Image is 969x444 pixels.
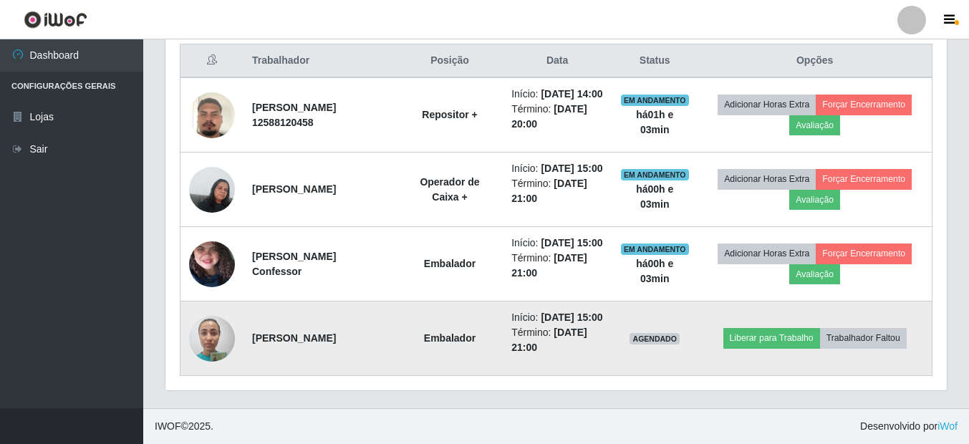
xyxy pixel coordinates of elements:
span: EM ANDAMENTO [621,243,689,255]
th: Opções [698,44,932,78]
li: Término: [511,102,603,132]
span: AGENDADO [630,333,680,344]
li: Início: [511,161,603,176]
img: 1742301305907.jpeg [189,74,235,156]
li: Término: [511,325,603,355]
strong: Embalador [424,258,476,269]
span: EM ANDAMENTO [621,95,689,106]
button: Forçar Encerramento [816,169,912,189]
button: Trabalhador Faltou [820,328,907,348]
strong: Embalador [424,332,476,344]
a: iWof [937,420,958,432]
th: Trabalhador [244,44,397,78]
strong: Repositor + [422,109,477,120]
button: Forçar Encerramento [816,95,912,115]
li: Início: [511,236,603,251]
strong: há 00 h e 03 min [636,183,673,210]
th: Status [612,44,698,78]
button: Forçar Encerramento [816,243,912,264]
strong: [PERSON_NAME] Confessor [252,251,336,277]
span: Desenvolvido por [860,419,958,434]
time: [DATE] 15:00 [541,237,602,248]
img: 1748891631133.jpeg [189,213,235,315]
time: [DATE] 14:00 [541,88,602,100]
th: Data [503,44,612,78]
button: Adicionar Horas Extra [718,169,816,189]
strong: Operador de Caixa + [420,176,479,203]
span: EM ANDAMENTO [621,169,689,180]
button: Avaliação [789,190,840,210]
li: Início: [511,87,603,102]
button: Avaliação [789,115,840,135]
li: Início: [511,310,603,325]
img: 1707874024765.jpeg [189,159,235,220]
li: Término: [511,176,603,206]
li: Término: [511,251,603,281]
button: Liberar para Trabalho [723,328,820,348]
button: Avaliação [789,264,840,284]
strong: há 00 h e 03 min [636,258,673,284]
span: © 2025 . [155,419,213,434]
img: 1741716286881.jpeg [189,308,235,369]
span: IWOF [155,420,181,432]
strong: [PERSON_NAME] 12588120458 [252,102,336,128]
strong: [PERSON_NAME] [252,183,336,195]
time: [DATE] 15:00 [541,312,602,323]
th: Posição [397,44,503,78]
img: CoreUI Logo [24,11,87,29]
strong: [PERSON_NAME] [252,332,336,344]
strong: há 01 h e 03 min [636,109,673,135]
button: Adicionar Horas Extra [718,95,816,115]
button: Adicionar Horas Extra [718,243,816,264]
time: [DATE] 15:00 [541,163,602,174]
